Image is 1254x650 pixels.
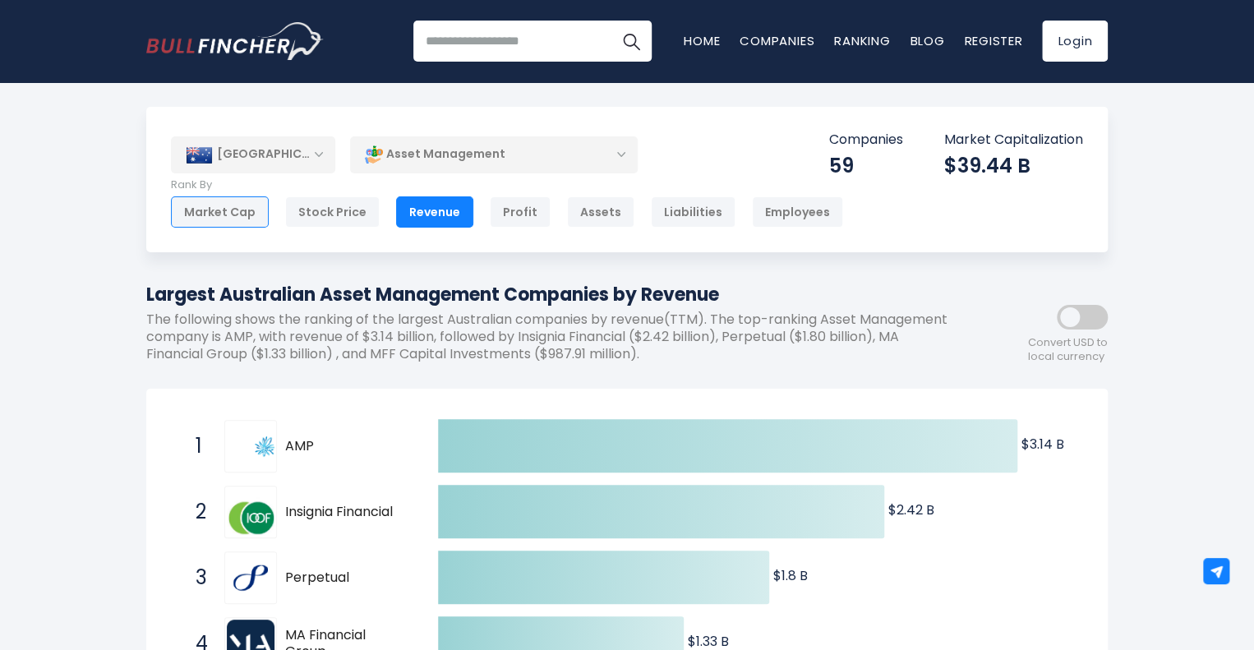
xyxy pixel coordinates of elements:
p: Rank By [171,178,843,192]
img: Insignia Financial [227,490,274,535]
div: Asset Management [350,136,638,173]
img: Perpetual [227,554,274,602]
div: Revenue [396,196,473,228]
a: Companies [740,32,814,49]
div: $39.44 B [944,153,1083,178]
a: Go to homepage [146,22,323,60]
div: 59 [829,153,903,178]
div: Assets [567,196,634,228]
div: [GEOGRAPHIC_DATA] [171,136,335,173]
a: Login [1042,21,1108,62]
text: $3.14 B [1021,435,1064,454]
img: Bullfincher logo [146,22,324,60]
div: Liabilities [651,196,735,228]
span: 2 [187,498,204,526]
p: Companies [829,131,903,149]
button: Search [611,21,652,62]
span: 1 [187,432,204,460]
p: Market Capitalization [944,131,1083,149]
a: Home [684,32,720,49]
text: $2.42 B [888,500,934,519]
h1: Largest Australian Asset Management Companies by Revenue [146,281,960,308]
span: AMP [285,438,409,455]
div: Employees [752,196,843,228]
a: Ranking [834,32,890,49]
span: Insignia Financial [285,504,409,521]
a: Register [964,32,1022,49]
span: 3 [187,564,204,592]
text: $1.8 B [773,566,808,585]
div: Profit [490,196,551,228]
div: Stock Price [285,196,380,228]
div: Market Cap [171,196,269,228]
p: The following shows the ranking of the largest Australian companies by revenue(TTM). The top-rank... [146,311,960,362]
span: Perpetual [285,569,409,587]
a: Blog [910,32,944,49]
span: Convert USD to local currency [1028,336,1108,364]
img: AMP [227,436,274,457]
